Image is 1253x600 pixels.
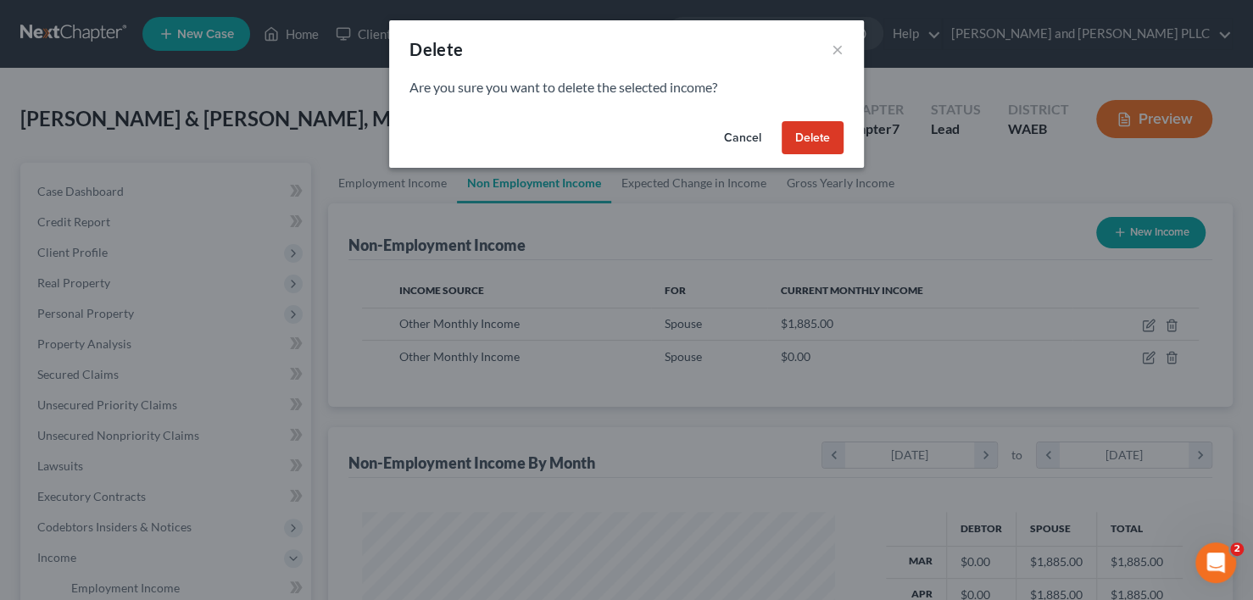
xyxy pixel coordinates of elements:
[832,39,844,59] button: ×
[409,37,463,61] div: Delete
[1230,542,1244,556] span: 2
[409,78,844,97] p: Are you sure you want to delete the selected income?
[710,121,775,155] button: Cancel
[782,121,844,155] button: Delete
[1195,542,1236,583] iframe: Intercom live chat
